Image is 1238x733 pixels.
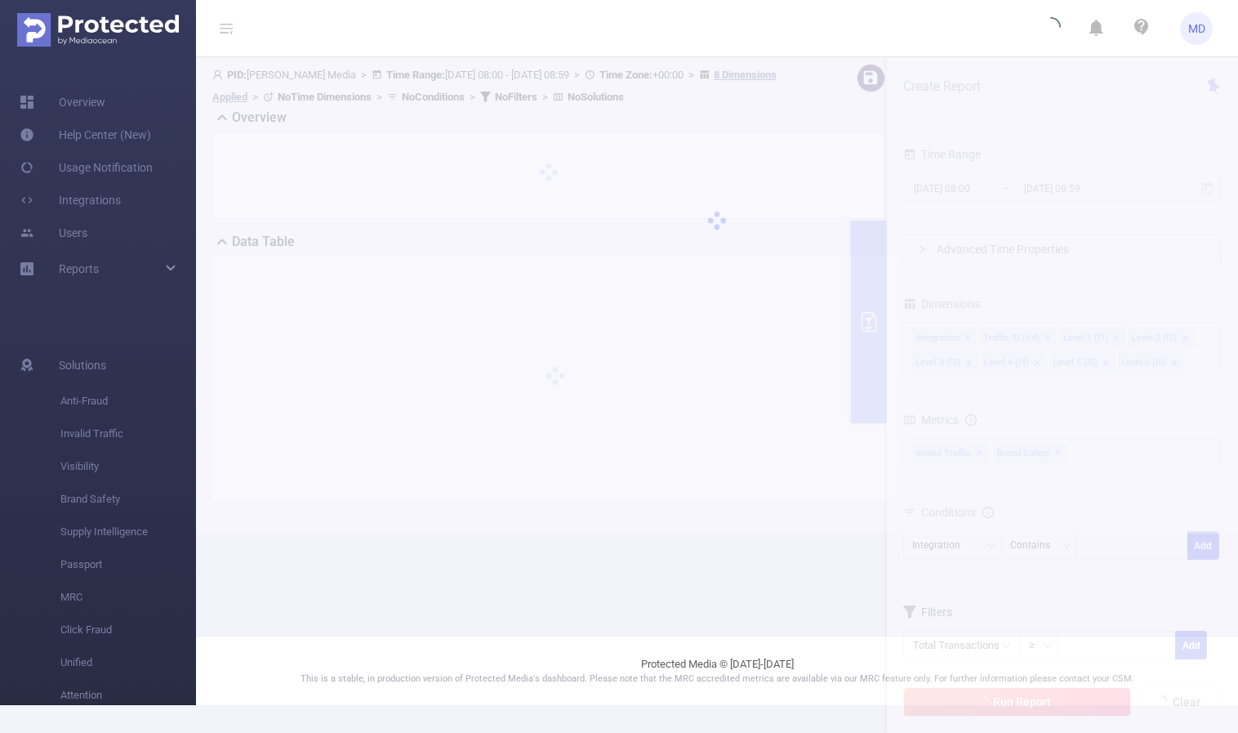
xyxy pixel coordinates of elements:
a: Help Center (New) [20,118,151,151]
span: Reports [59,262,99,275]
a: Usage Notification [20,151,153,184]
i: icon: loading [1041,17,1061,40]
img: Protected Media [17,13,179,47]
span: MD [1188,12,1205,45]
span: Passport [60,548,196,581]
span: Anti-Fraud [60,385,196,418]
span: Unified [60,646,196,679]
p: This is a stable, in production version of Protected Media's dashboard. Please note that the MRC ... [237,673,1197,686]
a: Users [20,217,87,249]
span: Visibility [60,450,196,483]
a: Integrations [20,184,121,217]
span: Invalid Traffic [60,418,196,450]
span: Supply Intelligence [60,516,196,548]
footer: Protected Media © [DATE]-[DATE] [196,636,1238,705]
span: Solutions [59,349,106,382]
span: Attention [60,679,196,712]
a: Overview [20,86,105,118]
a: Reports [59,253,99,285]
span: Brand Safety [60,483,196,516]
span: Click Fraud [60,614,196,646]
span: MRC [60,581,196,614]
